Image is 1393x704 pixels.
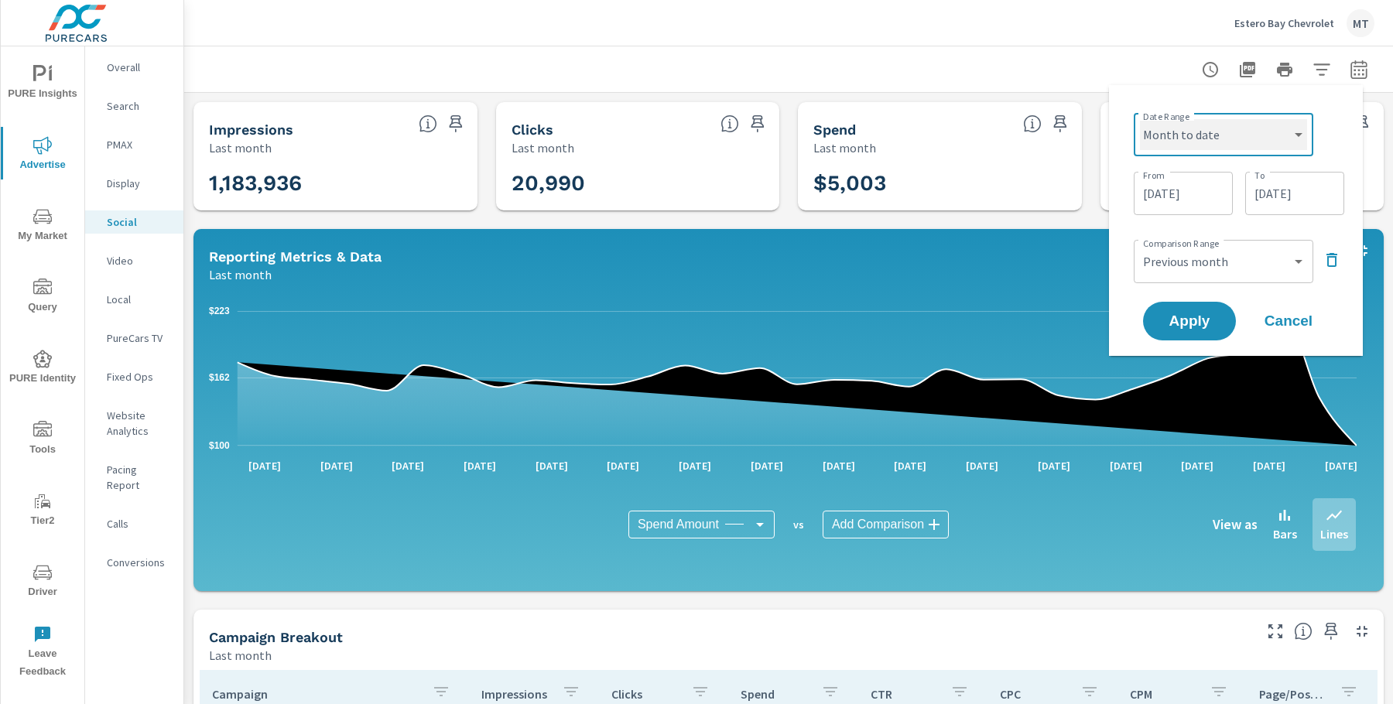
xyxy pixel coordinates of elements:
div: Video [85,249,183,272]
p: [DATE] [238,458,292,473]
span: Query [5,279,80,316]
p: [DATE] [596,458,650,473]
p: Local [107,292,171,307]
p: Overall [107,60,171,75]
span: PURE Identity [5,350,80,388]
p: Last month [209,265,272,284]
p: Clicks [611,686,679,702]
p: Last month [813,138,876,157]
h5: Spend [813,121,856,138]
p: CPC [1000,686,1068,702]
p: Fixed Ops [107,369,171,384]
span: Apply [1159,314,1220,328]
span: Leave Feedback [5,625,80,681]
p: Video [107,253,171,268]
p: [DATE] [1099,458,1153,473]
div: Pacing Report [85,458,183,497]
span: Tools [5,421,80,459]
span: The amount of money spent on advertising during the period. [1023,114,1042,133]
button: Print Report [1269,54,1300,85]
div: PMAX [85,133,183,156]
p: Bars [1273,525,1297,543]
text: $100 [209,440,230,451]
h3: $5,003 [813,170,1066,197]
p: Last month [209,646,272,665]
p: Spend [741,686,809,702]
button: "Export Report to PDF" [1232,54,1263,85]
span: The number of times an ad was shown on your behalf. [419,114,437,133]
p: [DATE] [740,458,794,473]
span: My Market [5,207,80,245]
span: Save this to your personalized report [1319,619,1343,644]
p: [DATE] [381,458,435,473]
div: Fixed Ops [85,365,183,388]
text: $162 [209,372,230,383]
p: Page/Post Action [1259,686,1327,702]
div: Display [85,172,183,195]
h3: 20,990 [512,170,765,197]
button: Apply Filters [1306,54,1337,85]
p: Estero Bay Chevrolet [1234,16,1334,30]
h3: 1,183,936 [209,170,462,197]
p: Impressions [481,686,549,702]
p: PureCars TV [107,330,171,346]
span: PURE Insights [5,65,80,103]
p: CPM [1130,686,1198,702]
p: Pacing Report [107,462,171,493]
p: [DATE] [883,458,937,473]
p: Calls [107,516,171,531]
span: Tier2 [5,492,80,530]
button: Make Fullscreen [1263,619,1288,644]
p: [DATE] [1027,458,1081,473]
p: Campaign [212,686,419,702]
h5: Reporting Metrics & Data [209,248,382,265]
text: $223 [209,306,230,316]
p: [DATE] [453,458,507,473]
button: Apply [1143,302,1236,340]
div: nav menu [1,46,84,687]
div: Spend Amount [628,511,775,538]
p: [DATE] [1242,458,1296,473]
p: Website Analytics [107,408,171,439]
div: Overall [85,56,183,79]
div: MT [1347,9,1374,37]
p: [DATE] [1170,458,1224,473]
p: [DATE] [812,458,866,473]
div: Calls [85,512,183,535]
p: [DATE] [668,458,722,473]
p: [DATE] [310,458,364,473]
p: vs [775,518,823,531]
button: Select Date Range [1343,54,1374,85]
p: Last month [512,138,574,157]
button: Minimize Widget [1350,619,1374,644]
div: Add Comparison [823,511,949,538]
span: Save this to your personalized report [745,111,770,136]
h5: Clicks [512,121,553,138]
p: Last month [209,138,272,157]
span: The number of times an ad was clicked by a consumer. [720,114,739,133]
p: Search [107,98,171,114]
h5: Campaign Breakout [209,629,343,645]
span: Driver [5,563,80,601]
span: Cancel [1258,314,1319,328]
p: CTR [871,686,939,702]
p: [DATE] [1314,458,1368,473]
div: Search [85,94,183,118]
p: [DATE] [525,458,579,473]
p: PMAX [107,137,171,152]
span: Save this to your personalized report [1048,111,1073,136]
span: Save this to your personalized report [443,111,468,136]
button: Cancel [1242,302,1335,340]
p: Display [107,176,171,191]
p: Conversions [107,555,171,570]
div: PureCars TV [85,326,183,350]
span: This is a summary of Social performance results by campaign. Each column can be sorted. [1294,622,1313,641]
p: [DATE] [955,458,1009,473]
div: Website Analytics [85,404,183,443]
div: Conversions [85,551,183,574]
div: Social [85,210,183,234]
h6: View as [1213,517,1258,532]
span: Spend Amount [638,517,719,532]
p: Social [107,214,171,230]
div: Local [85,288,183,311]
